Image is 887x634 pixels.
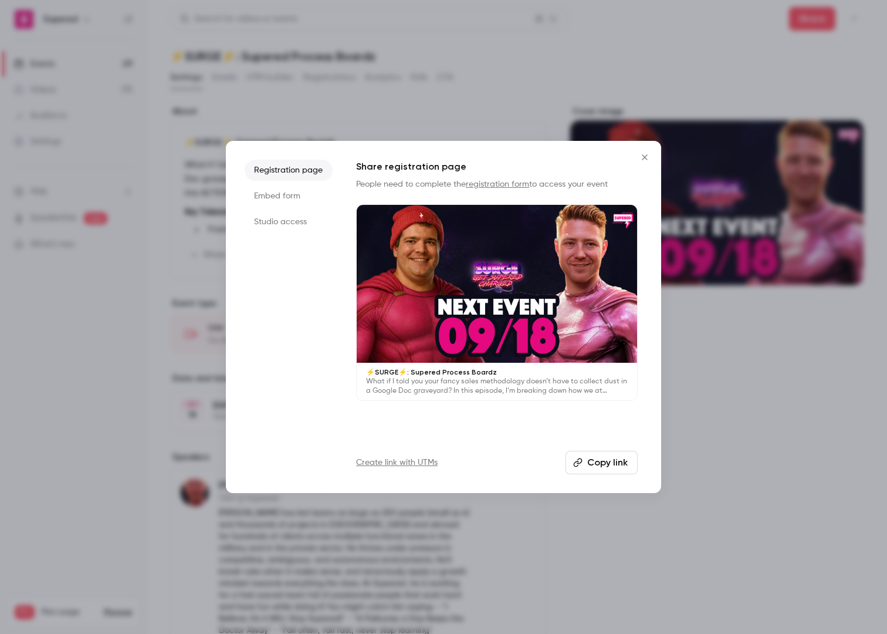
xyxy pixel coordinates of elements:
p: People need to complete the to access your event [356,178,638,190]
button: Copy link [566,451,638,474]
li: Embed form [245,186,333,207]
h1: Share registration page [356,160,638,174]
p: ⚡️SURGE⚡️: Supered Process Boardz [366,367,628,377]
li: Studio access [245,211,333,232]
button: Close [633,146,656,169]
li: Registration page [245,160,333,181]
a: ⚡️SURGE⚡️: Supered Process BoardzWhat if I told you your fancy sales methodology doesn’t have to ... [356,204,638,401]
a: registration form [466,180,529,188]
p: What if I told you your fancy sales methodology doesn’t have to collect dust in a Google Doc grav... [366,377,628,396]
a: Create link with UTMs [356,457,438,468]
